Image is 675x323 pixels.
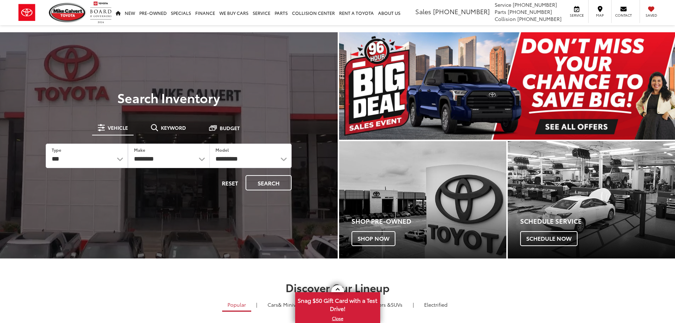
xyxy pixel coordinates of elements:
[411,301,416,308] li: |
[415,7,431,16] span: Sales
[513,1,557,8] span: [PHONE_NUMBER]
[351,231,395,246] span: Shop Now
[495,1,511,8] span: Service
[49,3,86,22] img: Mike Calvert Toyota
[520,218,675,225] h4: Schedule Service
[339,141,506,258] a: Shop Pre-Owned Shop Now
[508,8,552,15] span: [PHONE_NUMBER]
[517,15,562,22] span: [PHONE_NUMBER]
[508,141,675,258] div: Toyota
[52,147,61,153] label: Type
[592,13,608,18] span: Map
[296,293,379,314] span: Snag $50 Gift Card with a Test Drive!
[495,8,506,15] span: Parts
[643,13,659,18] span: Saved
[508,141,675,258] a: Schedule Service Schedule Now
[339,141,506,258] div: Toyota
[215,147,229,153] label: Model
[222,299,251,312] a: Popular
[88,282,587,293] h2: Discover Our Lineup
[520,231,578,246] span: Schedule Now
[134,147,145,153] label: Make
[433,7,490,16] span: [PHONE_NUMBER]
[419,299,453,311] a: Electrified
[495,15,516,22] span: Collision
[262,299,307,311] a: Cars
[278,301,302,308] span: & Minivan
[216,175,244,190] button: Reset
[161,125,186,130] span: Keyword
[30,90,308,105] h3: Search Inventory
[354,299,408,311] a: SUVs
[351,218,506,225] h4: Shop Pre-Owned
[569,13,585,18] span: Service
[254,301,259,308] li: |
[246,175,292,190] button: Search
[220,126,240,130] span: Budget
[615,13,632,18] span: Contact
[108,125,128,130] span: Vehicle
